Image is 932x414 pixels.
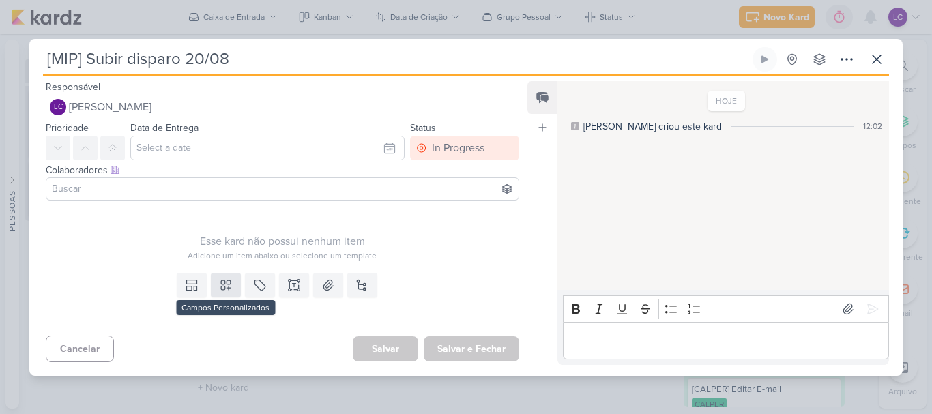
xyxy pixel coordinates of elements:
div: 12:02 [863,120,882,132]
div: Ligar relógio [759,54,770,65]
label: Status [410,122,436,134]
div: Adicione um item abaixo ou selecione um template [46,250,519,262]
div: [PERSON_NAME] criou este kard [583,119,722,134]
div: Esse kard não possui nenhum item [46,233,519,250]
input: Kard Sem Título [43,47,750,72]
div: Colaboradores [46,163,519,177]
button: LC [PERSON_NAME] [46,95,519,119]
div: Editor editing area: main [563,322,889,359]
input: Buscar [49,181,516,197]
button: Cancelar [46,336,114,362]
div: Laís Costa [50,99,66,115]
div: Editor toolbar [563,295,889,322]
button: In Progress [410,136,519,160]
div: In Progress [432,140,484,156]
p: LC [54,104,63,111]
label: Data de Entrega [130,122,199,134]
div: Campos Personalizados [176,300,275,315]
label: Prioridade [46,122,89,134]
label: Responsável [46,81,100,93]
span: [PERSON_NAME] [69,99,151,115]
input: Select a date [130,136,405,160]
